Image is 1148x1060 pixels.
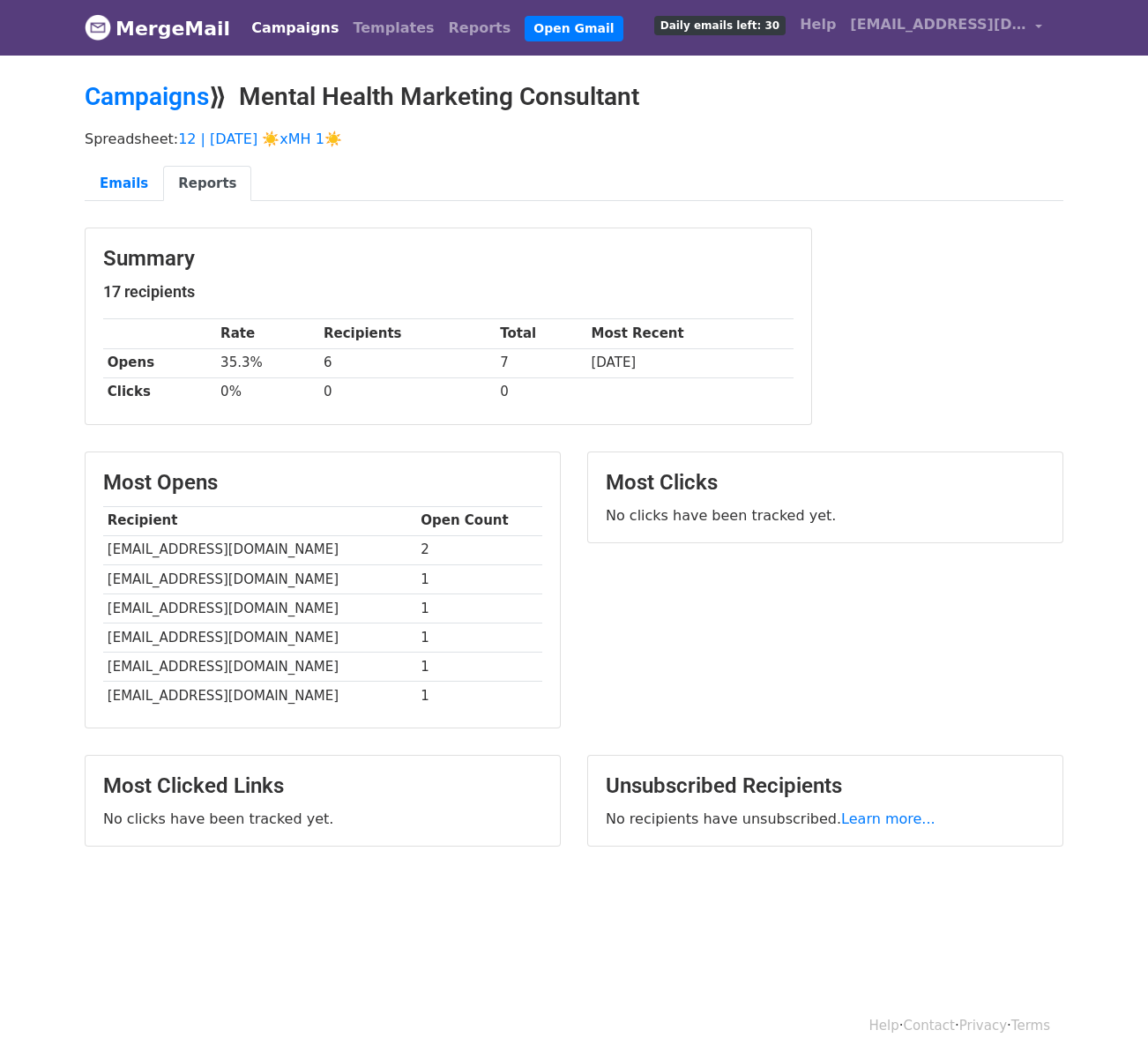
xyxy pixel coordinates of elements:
[216,377,319,407] td: 0%
[103,810,542,828] p: No clicks have been tracked yet.
[1011,1018,1050,1034] a: Terms
[216,319,319,348] th: Rate
[496,377,586,407] td: 0
[103,653,416,682] td: [EMAIL_ADDRESS][DOMAIN_NAME]
[216,348,319,377] td: 35.3%
[654,16,786,35] span: Daily emails left: 30
[103,535,416,564] td: [EMAIL_ADDRESS][DOMAIN_NAME]
[244,11,346,46] a: Campaigns
[103,348,216,377] th: Opens
[103,246,794,272] h3: Summary
[496,348,586,377] td: 7
[85,82,209,111] a: Campaigns
[178,131,342,147] a: 12 | [DATE] ☀️xMH 1☀️
[103,564,416,593] td: [EMAIL_ADDRESS][DOMAIN_NAME]
[416,506,542,535] th: Open Count
[525,16,622,41] a: Open Gmail
[606,773,1045,799] h3: Unsubscribed Recipients
[103,682,416,711] td: [EMAIL_ADDRESS][DOMAIN_NAME]
[103,282,794,302] h5: 17 recipients
[85,130,1063,148] p: Spreadsheet:
[904,1018,955,1034] a: Contact
[103,623,416,652] td: [EMAIL_ADDRESS][DOMAIN_NAME]
[319,319,496,348] th: Recipients
[416,593,542,623] td: 1
[103,593,416,623] td: [EMAIL_ADDRESS][DOMAIN_NAME]
[85,82,1063,112] h2: ⟫ Mental Health Marketing Consultant
[416,682,542,711] td: 1
[606,810,1045,828] p: No recipients have unsubscribed.
[85,14,111,41] img: MergeMail logo
[850,14,1026,35] span: [EMAIL_ADDRESS][DOMAIN_NAME]
[416,653,542,682] td: 1
[869,1018,899,1034] a: Help
[606,506,1045,525] p: No clicks have been tracked yet.
[841,810,936,827] a: Learn more...
[959,1018,1007,1034] a: Privacy
[416,535,542,564] td: 2
[843,7,1049,49] a: [EMAIL_ADDRESS][DOMAIN_NAME]
[103,506,416,535] th: Recipient
[319,348,496,377] td: 6
[103,377,216,407] th: Clicks
[346,11,441,46] a: Templates
[587,348,794,377] td: [DATE]
[442,11,518,46] a: Reports
[793,7,843,42] a: Help
[85,10,230,47] a: MergeMail
[606,470,1045,496] h3: Most Clicks
[496,319,586,348] th: Total
[416,623,542,652] td: 1
[647,7,793,42] a: Daily emails left: 30
[103,470,542,496] h3: Most Opens
[319,377,496,407] td: 0
[103,773,542,799] h3: Most Clicked Links
[416,564,542,593] td: 1
[163,166,251,202] a: Reports
[85,166,163,202] a: Emails
[587,319,794,348] th: Most Recent
[1060,975,1148,1060] iframe: Chat Widget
